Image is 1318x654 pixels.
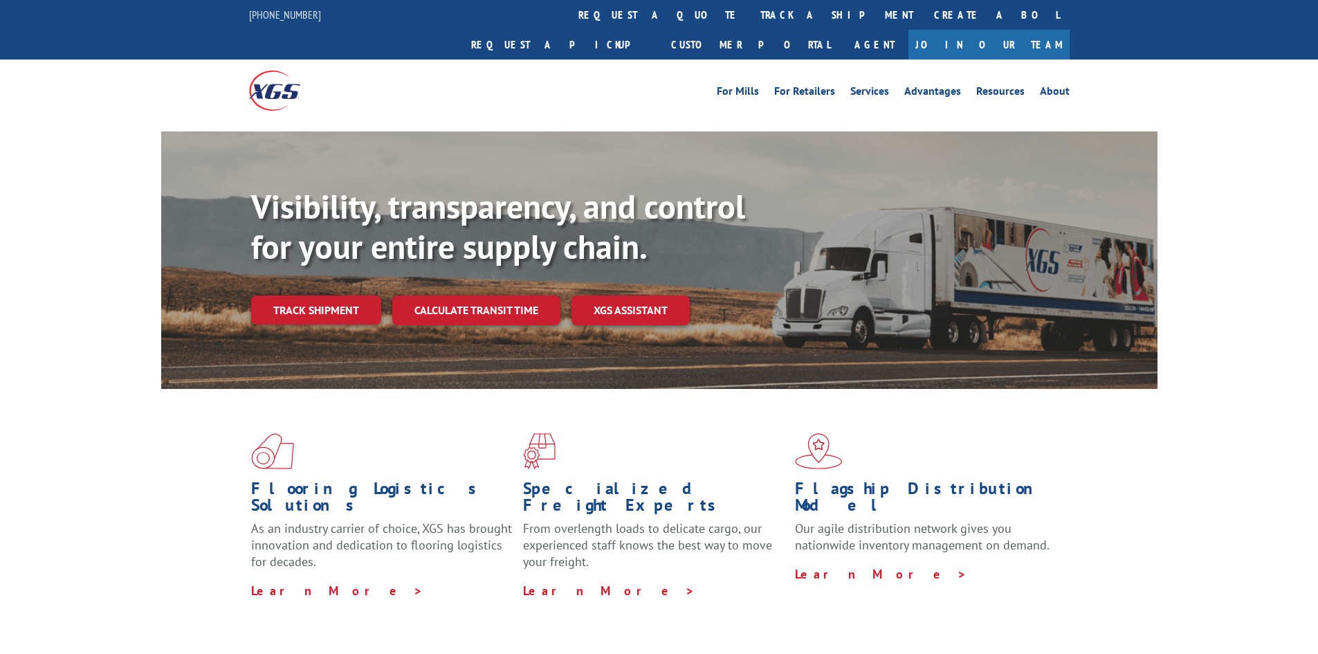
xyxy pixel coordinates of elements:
a: Join Our Team [908,30,1070,60]
a: Learn More > [795,566,967,582]
span: Our agile distribution network gives you nationwide inventory management on demand. [795,520,1050,553]
a: Customer Portal [661,30,841,60]
a: Services [850,86,889,101]
a: About [1040,86,1070,101]
a: Agent [841,30,908,60]
img: xgs-icon-focused-on-flooring-red [523,433,556,469]
h1: Flagship Distribution Model [795,480,1056,520]
b: Visibility, transparency, and control for your entire supply chain. [251,185,745,268]
a: Resources [976,86,1025,101]
a: For Mills [717,86,759,101]
a: XGS ASSISTANT [571,296,690,325]
a: Learn More > [251,583,423,599]
a: Request a pickup [461,30,661,60]
img: xgs-icon-total-supply-chain-intelligence-red [251,433,294,469]
a: Track shipment [251,296,381,325]
a: Advantages [904,86,961,101]
img: xgs-icon-flagship-distribution-model-red [795,433,843,469]
span: As an industry carrier of choice, XGS has brought innovation and dedication to flooring logistics... [251,520,512,570]
h1: Flooring Logistics Solutions [251,480,513,520]
h1: Specialized Freight Experts [523,480,785,520]
a: For Retailers [774,86,835,101]
p: From overlength loads to delicate cargo, our experienced staff knows the best way to move your fr... [523,520,785,582]
a: [PHONE_NUMBER] [249,8,321,21]
a: Calculate transit time [392,296,560,325]
a: Learn More > [523,583,695,599]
